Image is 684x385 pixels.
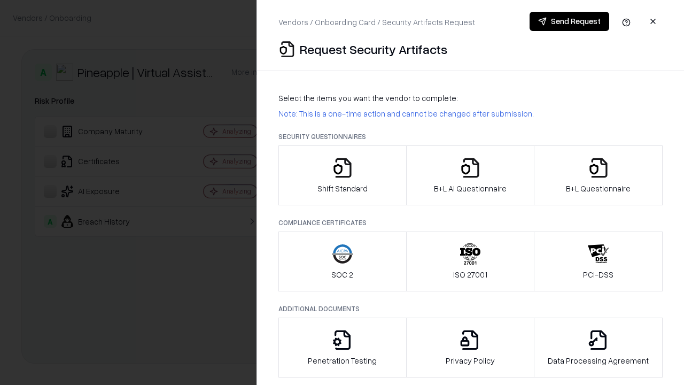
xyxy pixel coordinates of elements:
p: Privacy Policy [446,355,495,366]
button: Shift Standard [278,145,407,205]
button: Data Processing Agreement [534,318,663,378]
p: B+L Questionnaire [566,183,631,194]
button: Send Request [530,12,609,31]
p: Compliance Certificates [278,218,663,227]
p: SOC 2 [331,269,353,280]
p: Note: This is a one-time action and cannot be changed after submission. [278,108,663,119]
p: Vendors / Onboarding Card / Security Artifacts Request [278,17,475,28]
button: Penetration Testing [278,318,407,378]
p: Shift Standard [317,183,368,194]
p: Select the items you want the vendor to complete: [278,93,663,104]
p: Request Security Artifacts [300,41,447,58]
p: Security Questionnaires [278,132,663,141]
p: Penetration Testing [308,355,377,366]
p: PCI-DSS [583,269,613,280]
p: Additional Documents [278,304,663,313]
p: B+L AI Questionnaire [434,183,507,194]
button: SOC 2 [278,232,407,291]
button: PCI-DSS [534,232,663,291]
button: B+L AI Questionnaire [406,145,535,205]
button: ISO 27001 [406,232,535,291]
p: ISO 27001 [453,269,487,280]
button: Privacy Policy [406,318,535,378]
button: B+L Questionnaire [534,145,663,205]
p: Data Processing Agreement [548,355,649,366]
